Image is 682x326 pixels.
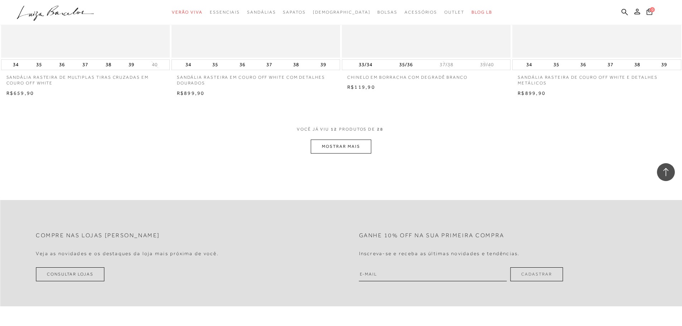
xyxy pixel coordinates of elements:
span: Sapatos [283,10,305,15]
span: 12 [331,126,337,140]
button: 34 [11,60,21,70]
span: Essenciais [210,10,240,15]
a: Consultar Lojas [36,267,105,281]
a: BLOG LB [471,6,492,19]
span: 28 [377,126,383,140]
a: CHINELO EM BORRACHA COM DEGRADÊ BRANCO [342,70,511,81]
span: PRODUTOS DE [339,126,375,132]
span: R$899,90 [177,90,205,96]
h4: Veja as novidades e os destaques da loja mais próxima de você. [36,250,219,257]
a: noSubCategoriesText [210,6,240,19]
button: 0 [644,8,654,18]
span: 0 [650,7,655,12]
button: 37 [605,60,615,70]
a: noSubCategoriesText [172,6,203,19]
button: 38 [291,60,301,70]
span: [DEMOGRAPHIC_DATA] [313,10,371,15]
button: 35 [551,60,561,70]
button: 35 [34,60,44,70]
span: VOCê JÁ VIU [297,126,329,132]
button: MOSTRAR MAIS [311,140,371,154]
span: Verão Viva [172,10,203,15]
button: 37/38 [437,61,455,68]
a: SANDÁLIA RASTEIRA EM COURO OFF WHITE COM DETALHES DOURADOS [171,70,340,87]
span: Sandálias [247,10,276,15]
button: 36 [578,60,588,70]
h2: Ganhe 10% off na sua primeira compra [359,232,504,239]
a: noSubCategoriesText [405,6,437,19]
span: R$119,90 [347,84,375,90]
button: 36 [237,60,247,70]
h4: Inscreva-se e receba as últimas novidades e tendências. [359,250,520,257]
button: 37 [80,60,90,70]
a: SANDÁLIA RASTEIRA DE COURO OFF WHITE E DETALHES METÁLICOS [512,70,681,87]
button: 38 [632,60,642,70]
button: 33/34 [357,60,374,70]
button: 35 [210,60,220,70]
a: noSubCategoriesText [444,6,464,19]
button: 36 [57,60,67,70]
span: R$899,90 [518,90,546,96]
button: 37 [264,60,274,70]
span: Acessórios [405,10,437,15]
span: Bolsas [377,10,397,15]
button: 39 [126,60,136,70]
button: 34 [183,60,193,70]
a: noSubCategoriesText [313,6,371,19]
button: 35/36 [397,60,415,70]
span: Outlet [444,10,464,15]
span: BLOG LB [471,10,492,15]
a: noSubCategoriesText [247,6,276,19]
h2: Compre nas lojas [PERSON_NAME] [36,232,160,239]
span: R$659,90 [6,90,34,96]
button: Cadastrar [510,267,563,281]
a: noSubCategoriesText [283,6,305,19]
button: 39 [659,60,669,70]
button: 39/40 [478,61,496,68]
button: 40 [150,61,160,68]
a: noSubCategoriesText [377,6,397,19]
button: 38 [103,60,113,70]
a: SANDÁLIA RASTEIRA DE MULTIPLAS TIRAS CRUZADAS EM COURO OFF WHITE [1,70,170,87]
button: 39 [318,60,328,70]
input: E-mail [359,267,507,281]
button: 34 [524,60,534,70]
